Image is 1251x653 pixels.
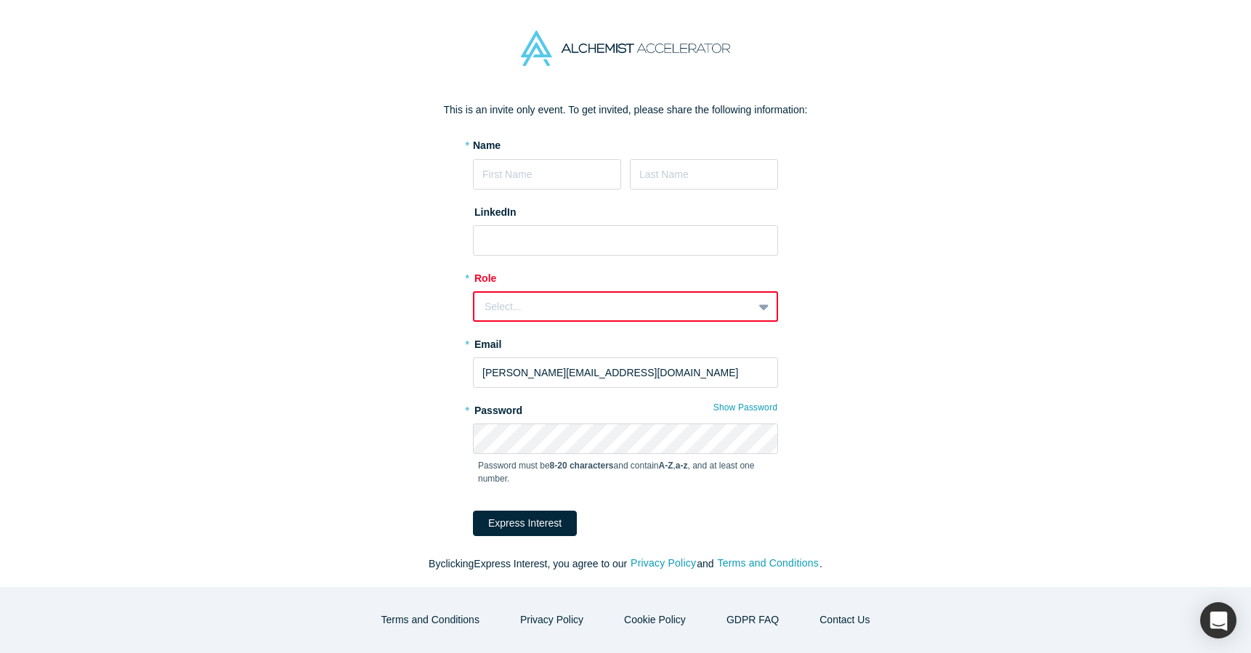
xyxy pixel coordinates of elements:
strong: A-Z [659,461,673,471]
strong: 8-20 characters [550,461,614,471]
button: Privacy Policy [505,607,599,633]
label: Name [473,138,501,153]
label: Role [473,266,778,286]
button: Terms and Conditions [716,555,819,572]
img: Alchemist Accelerator Logo [521,31,730,66]
strong: a-z [676,461,688,471]
label: LinkedIn [473,200,517,220]
button: Cookie Policy [609,607,701,633]
button: Terms and Conditions [366,607,495,633]
p: This is an invite only event. To get invited, please share the following information: [320,102,931,118]
button: Show Password [713,398,778,417]
p: Password must be and contain , , and at least one number. [478,459,773,485]
label: Password [473,398,778,418]
input: Last Name [630,159,778,190]
a: GDPR FAQ [711,607,794,633]
div: Select... [485,299,742,315]
label: Email [473,332,778,352]
button: Express Interest [473,511,577,536]
button: Contact Us [804,607,885,633]
button: Privacy Policy [630,555,697,572]
p: By clicking Express Interest , you agree to our and . [320,556,931,572]
input: First Name [473,159,621,190]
